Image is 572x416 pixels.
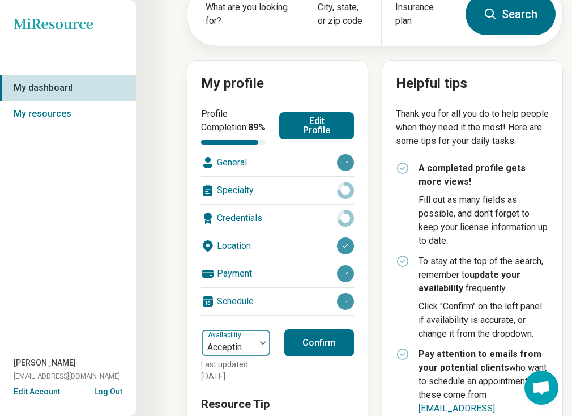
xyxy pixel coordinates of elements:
[396,107,549,148] p: Thank you for all you do to help people when they need it the most! Here are some tips for your d...
[284,329,354,356] button: Confirm
[419,349,541,373] strong: Pay attention to emails from your potential clients
[419,163,526,187] strong: A completed profile gets more views!
[201,396,354,412] h3: Resource Tip
[201,149,354,176] div: General
[419,254,549,295] p: To stay at the top of the search, remember to frequently.
[201,107,266,145] div: Profile Completion:
[14,371,120,381] span: [EMAIL_ADDRESS][DOMAIN_NAME]
[201,232,354,260] div: Location
[201,288,354,315] div: Schedule
[201,205,354,232] div: Credentials
[201,260,354,287] div: Payment
[201,74,354,94] h2: My profile
[279,112,354,139] button: Edit Profile
[419,269,520,294] strong: update your availability
[14,357,76,369] span: [PERSON_NAME]
[248,122,266,133] span: 89 %
[201,177,354,204] div: Specialty
[396,74,549,94] h2: Helpful tips
[208,331,244,339] label: Availability
[201,359,271,383] p: Last updated: [DATE]
[14,386,60,398] button: Edit Account
[94,386,122,395] button: Log Out
[524,371,558,405] a: Open chat
[206,1,290,28] label: What are you looking for?
[419,193,549,248] p: Fill out as many fields as possible, and don't forget to keep your license information up to date.
[419,300,549,341] p: Click "Confirm" on the left panel if availability is accurate, or change it from the dropdown.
